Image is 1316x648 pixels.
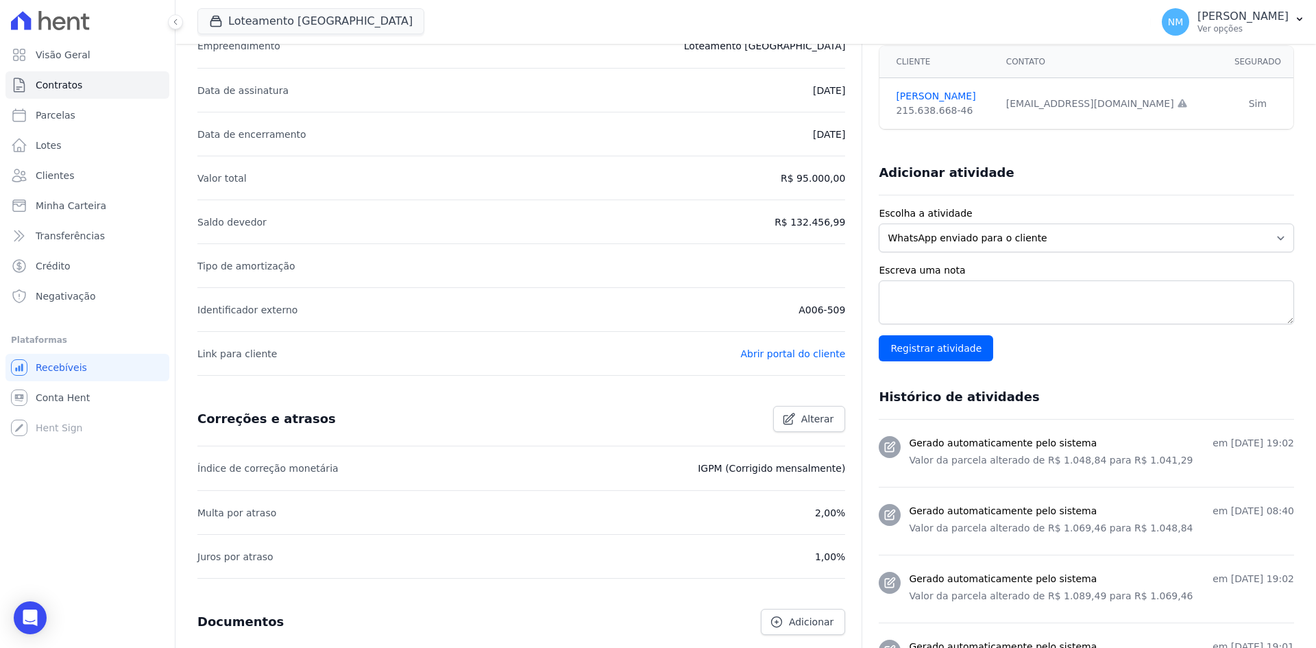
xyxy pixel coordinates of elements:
[684,38,846,54] p: Loteamento [GEOGRAPHIC_DATA]
[5,192,169,219] a: Minha Carteira
[813,126,845,143] p: [DATE]
[909,436,1097,451] h3: Gerado automaticamente pelo sistema
[197,258,295,274] p: Tipo de amortização
[1222,78,1293,130] td: Sim
[789,615,833,629] span: Adicionar
[815,549,845,565] p: 1,00%
[998,46,1222,78] th: Contato
[36,78,82,92] span: Contratos
[909,589,1294,603] p: Valor da parcela alterado de R$ 1.089,49 para R$ 1.069,46
[896,104,989,118] div: 215.638.668-46
[775,214,845,230] p: R$ 132.456,99
[197,505,276,521] p: Multa por atraso
[11,332,164,348] div: Plataformas
[909,453,1294,468] p: Valor da parcela alterado de R$ 1.048,84 para R$ 1.041,29
[197,549,273,565] p: Juros por atraso
[1213,504,1294,518] p: em [DATE] 08:40
[909,521,1294,536] p: Valor da parcela alterado de R$ 1.069,46 para R$ 1.048,84
[879,389,1039,405] h3: Histórico de atividades
[197,214,267,230] p: Saldo devedor
[36,48,90,62] span: Visão Geral
[5,41,169,69] a: Visão Geral
[36,229,105,243] span: Transferências
[197,8,424,34] button: Loteamento [GEOGRAPHIC_DATA]
[36,361,87,374] span: Recebíveis
[799,302,845,318] p: A006-509
[36,169,74,182] span: Clientes
[36,139,62,152] span: Lotes
[5,71,169,99] a: Contratos
[5,101,169,129] a: Parcelas
[5,222,169,250] a: Transferências
[1222,46,1293,78] th: Segurado
[1006,97,1214,111] div: [EMAIL_ADDRESS][DOMAIN_NAME]
[1197,10,1289,23] p: [PERSON_NAME]
[197,614,284,630] h3: Documentos
[197,302,297,318] p: Identificador externo
[197,170,247,187] p: Valor total
[879,46,997,78] th: Cliente
[197,411,336,427] h3: Correções e atrasos
[879,165,1014,181] h3: Adicionar atividade
[909,504,1097,518] h3: Gerado automaticamente pelo sistema
[5,283,169,310] a: Negativação
[879,263,1294,278] label: Escreva uma nota
[14,601,47,634] div: Open Intercom Messenger
[813,82,845,99] p: [DATE]
[879,206,1294,221] label: Escolha a atividade
[197,346,277,362] p: Link para cliente
[197,126,306,143] p: Data de encerramento
[36,259,71,273] span: Crédito
[896,89,989,104] a: [PERSON_NAME]
[5,162,169,189] a: Clientes
[815,505,845,521] p: 2,00%
[1197,23,1289,34] p: Ver opções
[5,384,169,411] a: Conta Hent
[197,38,280,54] p: Empreendimento
[197,82,289,99] p: Data de assinatura
[909,572,1097,586] h3: Gerado automaticamente pelo sistema
[773,406,846,432] a: Alterar
[5,252,169,280] a: Crédito
[698,460,845,477] p: IGPM (Corrigido mensalmente)
[5,132,169,159] a: Lotes
[1168,17,1184,27] span: NM
[36,108,75,122] span: Parcelas
[801,412,834,426] span: Alterar
[1213,572,1294,586] p: em [DATE] 19:02
[740,348,845,359] a: Abrir portal do cliente
[5,354,169,381] a: Recebíveis
[197,460,339,477] p: Índice de correção monetária
[36,289,96,303] span: Negativação
[36,391,90,405] span: Conta Hent
[781,170,845,187] p: R$ 95.000,00
[761,609,845,635] a: Adicionar
[1151,3,1316,41] button: NM [PERSON_NAME] Ver opções
[879,335,993,361] input: Registrar atividade
[36,199,106,213] span: Minha Carteira
[1213,436,1294,451] p: em [DATE] 19:02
